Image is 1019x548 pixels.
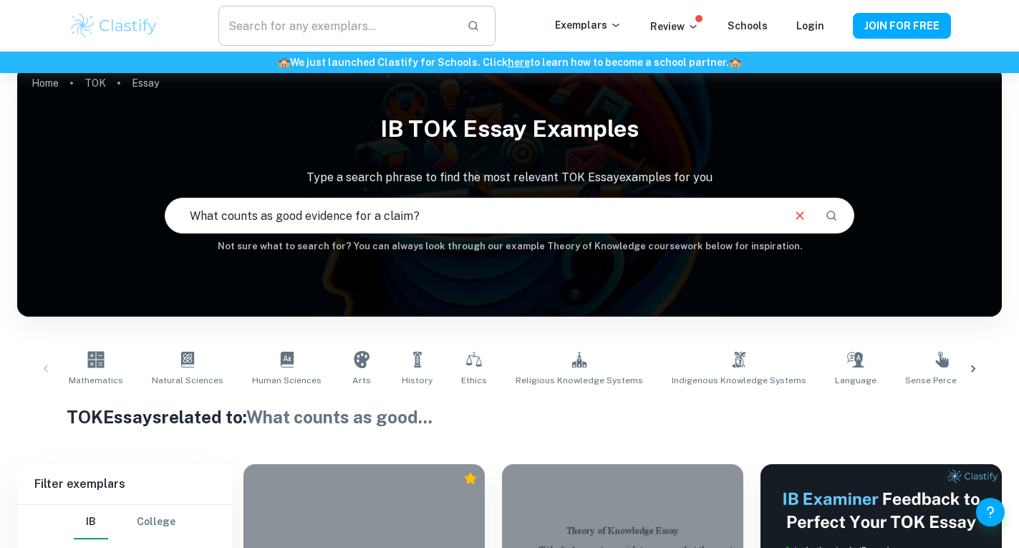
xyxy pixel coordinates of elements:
[463,471,478,486] div: Premium
[17,106,1002,152] h1: IB TOK Essay examples
[218,6,455,46] input: Search for any exemplars...
[819,203,844,228] button: Search
[976,498,1005,527] button: Help and Feedback
[853,13,951,39] button: JOIN FOR FREE
[796,20,824,32] a: Login
[74,505,175,539] div: Filter type choice
[69,374,123,387] span: Mathematics
[352,374,371,387] span: Arts
[246,407,433,427] span: What counts as good ...
[84,73,106,93] a: TOK
[3,54,1016,70] h6: We just launched Clastify for Schools. Click to learn how to become a school partner.
[905,374,979,387] span: Sense Perception
[650,19,699,34] p: Review
[17,169,1002,186] p: Type a search phrase to find the most relevant TOK Essay examples for you
[32,73,59,93] a: Home
[786,202,813,229] button: Clear
[67,404,953,430] h1: TOK Essays related to:
[729,57,741,68] span: 🏫
[74,505,108,539] button: IB
[402,374,433,387] span: History
[461,374,487,387] span: Ethics
[508,57,530,68] a: here
[69,11,160,40] img: Clastify logo
[672,374,806,387] span: Indigenous Knowledge Systems
[516,374,643,387] span: Religious Knowledge Systems
[728,20,768,32] a: Schools
[17,464,232,504] h6: Filter exemplars
[278,57,290,68] span: 🏫
[555,17,622,33] p: Exemplars
[152,374,223,387] span: Natural Sciences
[17,239,1002,254] h6: Not sure what to search for? You can always look through our example Theory of Knowledge coursewo...
[132,75,159,91] p: Essay
[252,374,322,387] span: Human Sciences
[137,505,175,539] button: College
[165,196,781,236] input: E.g. communication of knowledge, human science, eradication of smallpox...
[835,374,876,387] span: Language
